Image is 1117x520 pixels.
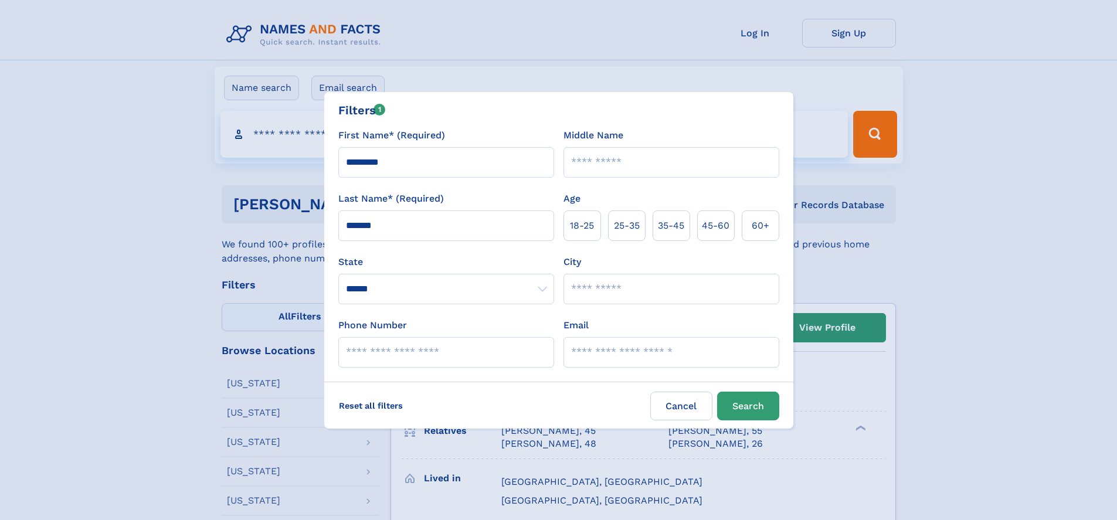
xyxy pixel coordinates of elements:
[338,192,444,206] label: Last Name* (Required)
[702,219,729,233] span: 45‑60
[752,219,769,233] span: 60+
[338,255,554,269] label: State
[563,318,589,332] label: Email
[717,392,779,420] button: Search
[570,219,594,233] span: 18‑25
[563,192,580,206] label: Age
[563,255,581,269] label: City
[338,128,445,142] label: First Name* (Required)
[650,392,712,420] label: Cancel
[614,219,640,233] span: 25‑35
[338,318,407,332] label: Phone Number
[338,101,386,119] div: Filters
[331,392,410,420] label: Reset all filters
[658,219,684,233] span: 35‑45
[563,128,623,142] label: Middle Name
